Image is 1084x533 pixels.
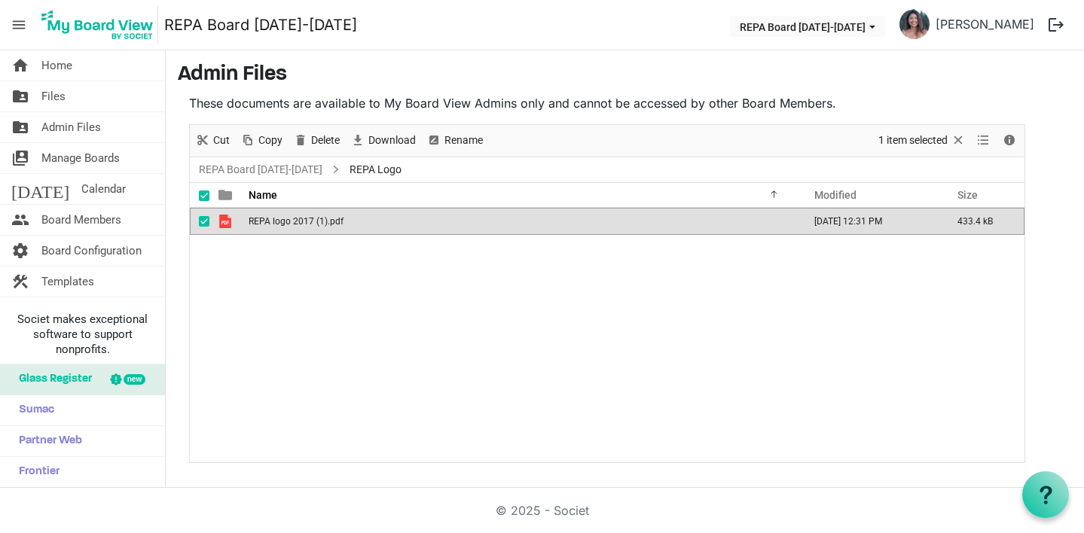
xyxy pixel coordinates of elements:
[348,131,419,150] button: Download
[178,62,1072,88] h3: Admin Files
[876,131,969,150] button: Selection
[11,50,29,81] span: home
[11,236,29,266] span: settings
[41,205,121,235] span: Board Members
[310,131,341,150] span: Delete
[11,395,54,425] span: Sumac
[11,426,82,456] span: Partner Web
[957,189,978,201] span: Size
[244,208,798,235] td: REPA logo 2017 (1).pdf is template cell column header Name
[873,125,971,157] div: Clear selection
[347,160,405,179] span: REPA Logo
[41,266,94,297] span: Templates
[899,9,930,39] img: YcOm1LtmP80IA-PKU6h1PJ--Jn-4kuVIEGfr0aR6qQTzM5pdw1I7-_SZs6Ee-9uXvl2a8gAPaoRLVNHcOWYtXg_thumb.png
[345,125,421,157] div: Download
[11,112,29,142] span: folder_shared
[11,364,92,394] span: Glass Register
[190,208,209,235] td: checkbox
[193,131,233,150] button: Cut
[443,131,484,150] span: Rename
[212,131,231,150] span: Cut
[421,125,488,157] div: Rename
[189,94,1025,112] p: These documents are available to My Board View Admins only and cannot be accessed by other Board ...
[37,6,158,44] img: My Board View Logo
[11,81,29,111] span: folder_shared
[235,125,288,157] div: Copy
[249,216,344,227] span: REPA logo 2017 (1).pdf
[196,160,325,179] a: REPA Board [DATE]-[DATE]
[5,11,33,39] span: menu
[997,125,1022,157] div: Details
[257,131,284,150] span: Copy
[974,131,992,150] button: View dropdownbutton
[41,81,66,111] span: Files
[41,236,142,266] span: Board Configuration
[7,312,158,357] span: Societ makes exceptional software to support nonprofits.
[41,50,72,81] span: Home
[367,131,417,150] span: Download
[1040,9,1072,41] button: logout
[238,131,286,150] button: Copy
[877,131,949,150] span: 1 item selected
[288,125,345,157] div: Delete
[190,125,235,157] div: Cut
[1000,131,1020,150] button: Details
[11,457,60,487] span: Frontier
[81,174,126,204] span: Calendar
[249,189,277,201] span: Name
[124,374,145,385] div: new
[496,503,589,518] a: © 2025 - Societ
[424,131,486,150] button: Rename
[164,10,357,40] a: REPA Board [DATE]-[DATE]
[971,125,997,157] div: View
[730,16,885,37] button: REPA Board 2025-2026 dropdownbutton
[37,6,164,44] a: My Board View Logo
[11,143,29,173] span: switch_account
[291,131,343,150] button: Delete
[11,174,69,204] span: [DATE]
[41,143,120,173] span: Manage Boards
[814,189,857,201] span: Modified
[209,208,244,235] td: is template cell column header type
[11,266,29,297] span: construction
[930,9,1040,39] a: [PERSON_NAME]
[11,205,29,235] span: people
[942,208,1024,235] td: 433.4 kB is template cell column header Size
[41,112,101,142] span: Admin Files
[798,208,942,235] td: August 15, 2025 12:31 PM column header Modified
